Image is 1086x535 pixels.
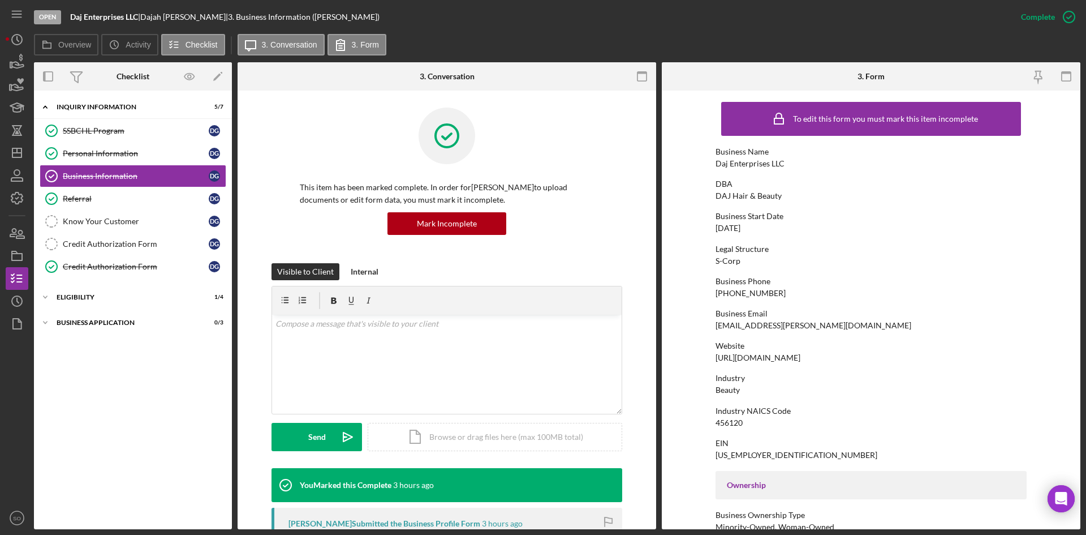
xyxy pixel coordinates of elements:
button: Mark Incomplete [387,212,506,235]
div: Complete [1021,6,1055,28]
div: Visible to Client [277,263,334,280]
div: Business Name [716,147,1027,156]
div: Eligibility [57,294,195,301]
div: 1 / 4 [203,294,223,301]
label: Checklist [186,40,218,49]
div: [PERSON_NAME] Submitted the Business Profile Form [288,519,480,528]
label: Overview [58,40,91,49]
button: Visible to Client [271,263,339,280]
div: Business Email [716,309,1027,318]
button: Internal [345,263,384,280]
div: D G [209,193,220,204]
div: DAJ Hair & Beauty [716,191,782,200]
button: Activity [101,34,158,55]
div: 3. Conversation [420,72,475,81]
time: 2025-08-27 15:24 [482,519,523,528]
div: [URL][DOMAIN_NAME] [716,353,800,362]
button: Overview [34,34,98,55]
time: 2025-08-27 15:29 [393,481,434,490]
div: Business Application [57,319,195,326]
div: Send [308,423,326,451]
div: Checklist [117,72,149,81]
button: Complete [1010,6,1080,28]
text: SO [13,515,21,521]
button: 3. Form [327,34,386,55]
div: Business Information [63,172,209,181]
div: Know Your Customer [63,217,209,226]
button: 3. Conversation [238,34,325,55]
div: Inquiry Information [57,104,195,110]
div: Website [716,341,1027,350]
button: Checklist [161,34,225,55]
div: 456120 [716,418,743,427]
a: ReferralDG [40,187,226,210]
a: Know Your CustomerDG [40,210,226,233]
div: D G [209,238,220,250]
div: EIN [716,439,1027,448]
div: D G [209,216,220,227]
div: [DATE] [716,224,740,233]
div: To edit this form you must mark this item incomplete [793,114,978,123]
div: 0 / 3 [203,319,223,326]
button: SO [6,507,28,529]
div: DBA [716,179,1027,189]
div: | [70,12,140,22]
div: 5 / 7 [203,104,223,110]
div: [EMAIL_ADDRESS][PERSON_NAME][DOMAIN_NAME] [716,321,911,330]
div: Credit Authorization Form [63,239,209,249]
a: Business InformationDG [40,165,226,187]
div: Minority-Owned, Woman-Owned [716,523,834,532]
div: Legal Structure [716,245,1027,254]
label: Activity [126,40,150,49]
b: Daj Enterprises LLC [70,12,138,22]
div: Daj Enterprises LLC [716,159,785,168]
div: Industry NAICS Code [716,406,1027,416]
a: Personal InformationDG [40,142,226,165]
div: [PHONE_NUMBER] [716,289,786,298]
div: S-Corp [716,256,740,266]
label: 3. Conversation [262,40,317,49]
div: Open Intercom Messenger [1048,485,1075,512]
div: Credit Authorization Form [63,262,209,271]
div: Mark Incomplete [417,212,477,235]
div: Beauty [716,386,740,395]
div: Dajah [PERSON_NAME] | [140,12,228,22]
a: Credit Authorization FormDG [40,255,226,278]
div: D G [209,125,220,136]
div: D G [209,261,220,272]
p: This item has been marked complete. In order for [PERSON_NAME] to upload documents or edit form d... [300,181,594,207]
div: Industry [716,374,1027,383]
div: Internal [351,263,378,280]
div: D G [209,148,220,159]
label: 3. Form [352,40,379,49]
div: Personal Information [63,149,209,158]
div: Business Start Date [716,212,1027,221]
div: D G [209,170,220,182]
div: [US_EMPLOYER_IDENTIFICATION_NUMBER] [716,451,877,460]
div: 3. Business Information ([PERSON_NAME]) [228,12,380,22]
a: Credit Authorization FormDG [40,233,226,255]
a: SSBCI IL ProgramDG [40,119,226,142]
button: Send [271,423,362,451]
div: Business Ownership Type [716,511,1027,520]
div: Open [34,10,61,24]
div: You Marked this Complete [300,481,391,490]
div: 3. Form [857,72,885,81]
div: SSBCI IL Program [63,126,209,135]
div: Business Phone [716,277,1027,286]
div: Referral [63,194,209,203]
div: Ownership [727,481,1015,490]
